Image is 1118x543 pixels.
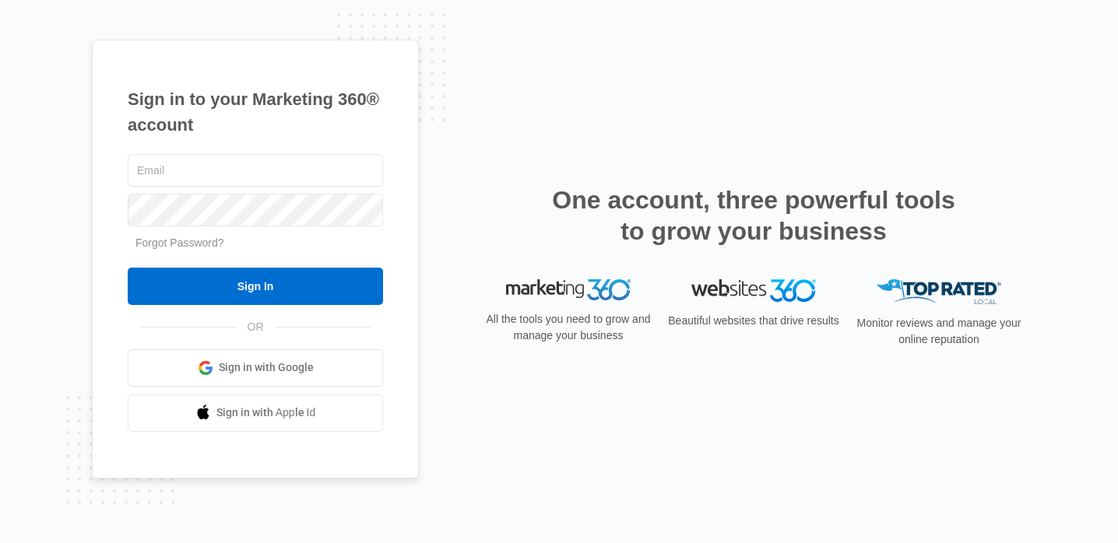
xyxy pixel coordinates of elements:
[237,319,275,335] span: OR
[128,394,383,432] a: Sign in with Apple Id
[135,236,224,249] a: Forgot Password?
[691,279,816,302] img: Websites 360
[506,279,631,301] img: Marketing 360
[128,268,383,305] input: Sign In
[877,279,1001,305] img: Top Rated Local
[128,349,383,387] a: Sign in with Google
[216,405,316,421] span: Sign in with Apple Id
[219,359,314,376] span: Sign in with Google
[852,315,1026,348] p: Monitor reviews and manage your online reputation
[128,154,383,187] input: Email
[666,313,841,329] p: Beautiful websites that drive results
[481,311,656,344] p: All the tools you need to grow and manage your business
[547,184,960,247] h2: One account, three powerful tools to grow your business
[128,86,383,138] h1: Sign in to your Marketing 360® account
